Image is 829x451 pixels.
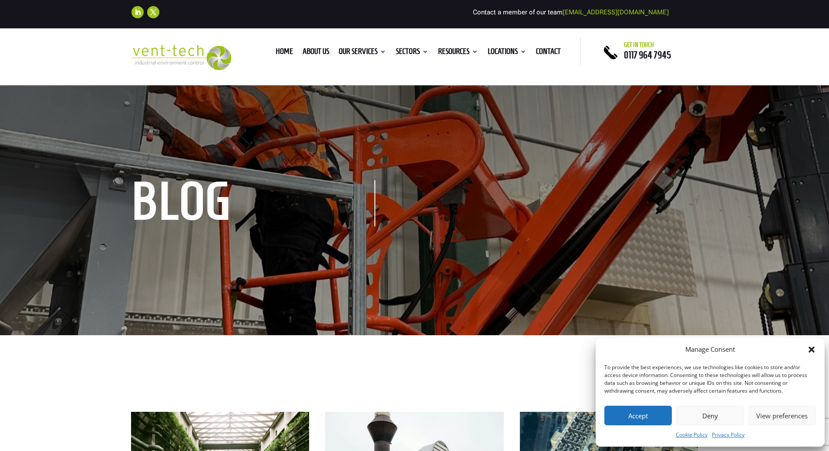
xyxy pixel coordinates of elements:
a: Resources [438,48,478,58]
button: Deny [676,406,744,425]
a: Our Services [339,48,386,58]
span: Contact a member of our team [473,8,669,16]
img: 2023-09-27T08_35_16.549ZVENT-TECH---Clear-background [131,45,231,71]
h1: Blog [131,180,375,226]
a: [EMAIL_ADDRESS][DOMAIN_NAME] [563,8,669,16]
a: Home [276,48,293,58]
span: Get in touch [624,41,654,48]
button: Accept [604,406,672,425]
a: Follow on X [147,6,159,18]
a: Cookie Policy [676,430,708,440]
div: Manage Consent [685,344,735,355]
a: Sectors [396,48,428,58]
a: 0117 964 7945 [624,50,671,60]
button: View preferences [748,406,816,425]
div: To provide the best experiences, we use technologies like cookies to store and/or access device i... [604,363,815,395]
a: Privacy Policy [712,430,745,440]
a: About us [303,48,329,58]
div: Close dialog [807,345,816,354]
a: Follow on LinkedIn [131,6,144,18]
a: Contact [536,48,561,58]
a: Locations [488,48,526,58]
